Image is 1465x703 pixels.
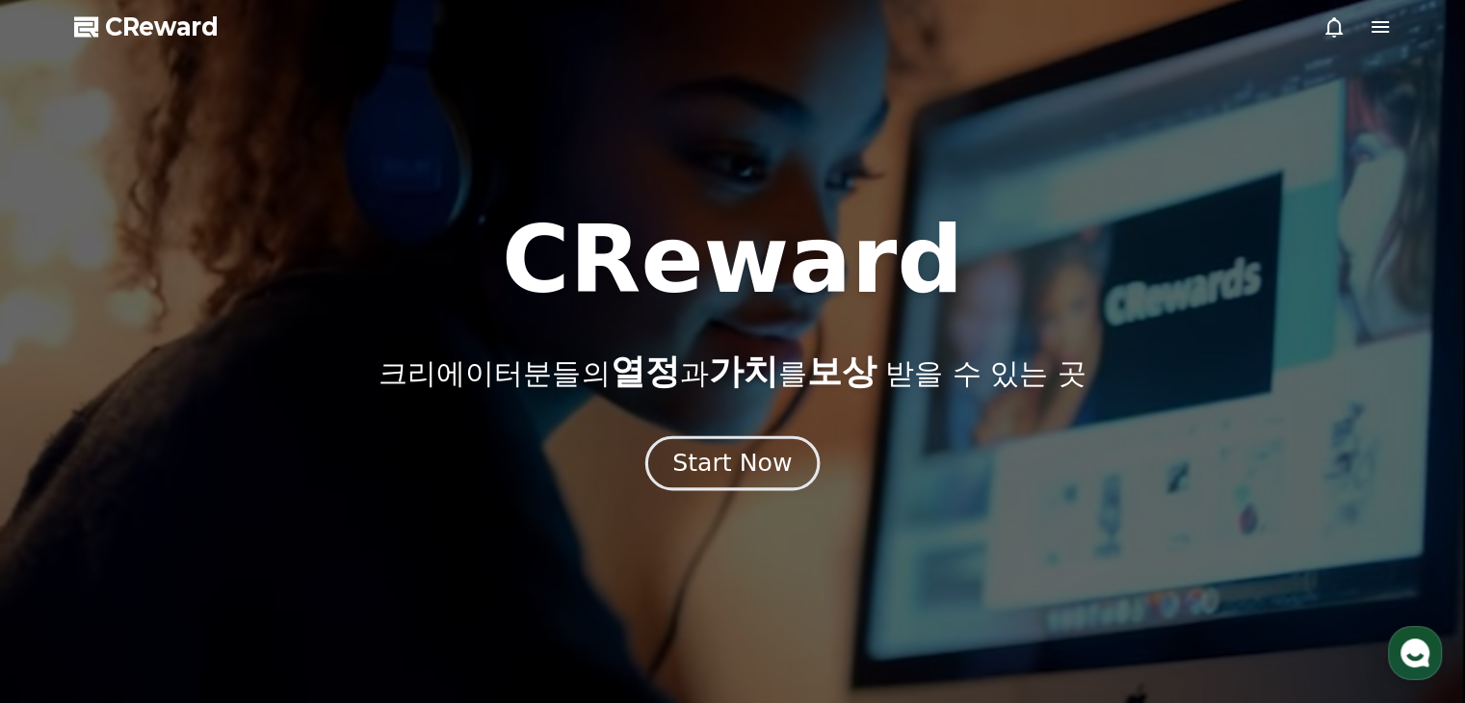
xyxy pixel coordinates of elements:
a: 설정 [249,543,370,591]
a: 대화 [127,543,249,591]
span: 설정 [298,572,321,587]
span: 보상 [806,351,876,391]
p: 크리에이터분들의 과 를 받을 수 있는 곳 [379,352,1086,391]
span: CReward [105,12,219,42]
span: 가치 [708,351,777,391]
span: 대화 [176,573,199,588]
button: Start Now [645,436,820,491]
span: 홈 [61,572,72,587]
span: 열정 [610,351,679,391]
a: 홈 [6,543,127,591]
h1: CReward [502,214,963,306]
div: Start Now [672,447,792,480]
a: CReward [74,12,219,42]
a: Start Now [649,456,816,475]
